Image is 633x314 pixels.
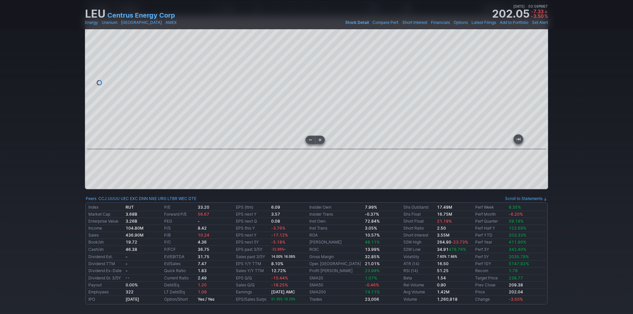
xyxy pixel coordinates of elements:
[126,247,137,252] b: 46.38
[469,19,471,26] span: •
[513,3,548,9] span: [DATE] 03:56PM ET
[437,255,457,259] small: 7.60% 7.86%
[102,19,117,26] a: Uranium
[271,289,295,294] b: [DATE] AMC
[474,289,507,296] td: Price
[126,205,134,210] b: RUT
[402,282,436,289] td: Rel Volume
[369,19,372,26] span: •
[121,19,162,26] a: [GEOGRAPHIC_DATA]
[509,275,523,280] span: 238.77
[178,195,187,202] a: WEC
[308,218,364,225] td: Inst Own
[402,261,436,267] td: ATR (14)
[271,219,280,224] b: 0.08
[126,261,128,266] b: -
[372,20,399,25] span: Compare Perf.
[98,195,107,202] a: CCJ
[87,225,124,232] td: Income
[403,226,424,231] a: Short Ratio
[497,19,499,26] span: •
[163,296,196,303] td: Option/Short
[544,13,548,19] span: %
[163,218,196,225] td: PEG
[308,225,364,232] td: Inst Trans
[315,136,325,144] button: Zoom in
[271,226,285,231] span: -3.76%
[365,247,380,252] b: 13.99%
[126,268,128,273] b: -
[162,19,165,26] span: •
[365,226,377,231] b: 3.05%
[474,246,507,253] td: Perf 3Y
[308,261,364,267] td: Oper. [GEOGRAPHIC_DATA]
[163,204,196,211] td: P/E
[308,282,364,289] td: SMA50
[308,289,364,296] td: SMA200
[198,289,207,294] span: 1.09
[198,268,207,273] b: 1.83
[158,195,166,202] a: URG
[509,261,529,266] span: 5147.92%
[308,267,364,274] td: Profit [PERSON_NAME]
[271,275,288,280] span: -15.44%
[163,239,196,246] td: P/C
[126,226,144,231] b: 104.80M
[509,240,526,245] span: 411.90%
[87,274,124,282] td: Dividend Gr. 3/5Y
[454,19,468,26] a: Options
[85,305,313,308] img: nic2x2.gif
[509,289,523,294] b: 202.04
[509,226,526,231] span: 122.69%
[87,253,124,261] td: Dividend Est.
[365,275,377,280] span: 1.07%
[308,246,364,253] td: ROIC
[492,9,530,19] strong: 202.05
[163,267,196,274] td: Quick Ratio
[509,282,523,287] b: 209.38
[271,233,288,238] span: -17.12%
[235,218,269,225] td: EPS next Q
[532,19,548,26] a: Set Alert
[474,282,507,289] td: Prev Close
[365,240,380,245] span: 48.11%
[474,261,507,267] td: Perf 10Y
[474,218,507,225] td: Perf Quarter
[126,276,129,280] small: - -
[198,226,207,231] b: 8.42
[437,226,446,231] a: 2.50
[198,282,207,287] span: 1.20
[163,289,196,296] td: LT Debt/Eq
[235,253,269,261] td: Sales past 3/5Y
[271,255,295,259] small: 14.00% 16.08%
[365,205,377,210] b: 7.99%
[437,233,450,238] a: 3.55M
[437,268,449,273] b: 51.25
[365,261,380,266] b: 21.01%
[163,274,196,282] td: Current Ratio
[198,275,207,280] b: 2.49
[437,219,452,224] span: 21.19%
[87,282,124,289] td: Payout
[271,248,285,251] small: -
[449,247,466,252] span: 478.76%
[437,240,468,245] b: 264.90
[474,211,507,218] td: Perf Month
[118,19,120,26] span: •
[163,253,196,261] td: EV/EBITDA
[163,232,196,239] td: P/B
[365,254,380,259] b: 32.85%
[437,247,466,252] b: 34.91
[167,195,177,202] a: LTBR
[437,261,449,266] b: 16.50
[235,246,269,253] td: EPS past 3/5Y
[472,20,496,25] span: Latest Filings
[163,211,196,218] td: Forward P/E
[402,211,436,218] td: Shs Float
[403,233,428,238] a: Short Interest
[87,204,124,211] td: Index
[431,19,450,26] a: Financials
[126,233,144,238] b: 436.90M
[509,268,518,273] a: 1.79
